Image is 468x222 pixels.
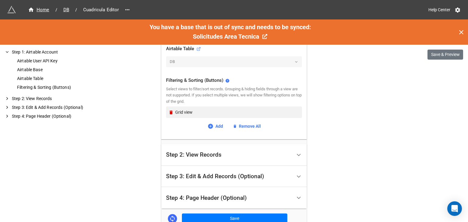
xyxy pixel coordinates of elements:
[166,195,247,201] div: Step 4: Page Header (Optional)
[75,7,77,13] li: /
[11,49,97,55] div: Step 1: Airtable Account
[166,45,201,53] div: Airtable Table
[80,6,122,13] span: Cuadricula Editor
[447,201,462,216] div: Open Intercom Messenger
[16,67,97,73] div: Airtable Base
[166,173,264,179] div: Step 3: Edit & Add Records (Optional)
[16,75,97,82] div: Airtable Table
[7,5,16,14] img: miniextensions-icon.73ae0678.png
[166,152,222,158] div: Step 2: View Records
[207,123,223,130] a: Add
[55,7,57,13] li: /
[161,187,307,209] div: Step 4: Page Header (Optional)
[233,123,261,130] a: Remove All
[427,50,463,60] button: Save & Preview
[193,33,259,40] span: Solicitudes Area Tecnica
[161,144,307,166] div: Step 2: View Records
[166,86,302,105] div: Select views to filter/sort records. Grouping & hiding fields through a view are not supported. I...
[24,6,122,13] nav: breadcrumb
[424,4,455,15] a: Help Center
[11,95,97,102] div: Step 2: View Records
[60,6,73,13] a: DB
[11,104,97,111] div: Step 3: Edit & Add Records (Optional)
[16,84,97,91] div: Filtering & Sorting (Buttons)
[166,77,302,84] div: Filtering & Sorting (Buttons)
[175,109,300,116] div: Grid view
[161,166,307,187] div: Step 3: Edit & Add Records (Optional)
[11,113,97,120] div: Step 4: Page Header (Optional)
[16,58,97,64] div: Airtable User API Key
[28,6,49,13] div: Home
[150,23,311,31] span: You have a base that is out of sync and needs to be synced:
[168,110,175,115] a: Remove
[24,6,53,13] a: Home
